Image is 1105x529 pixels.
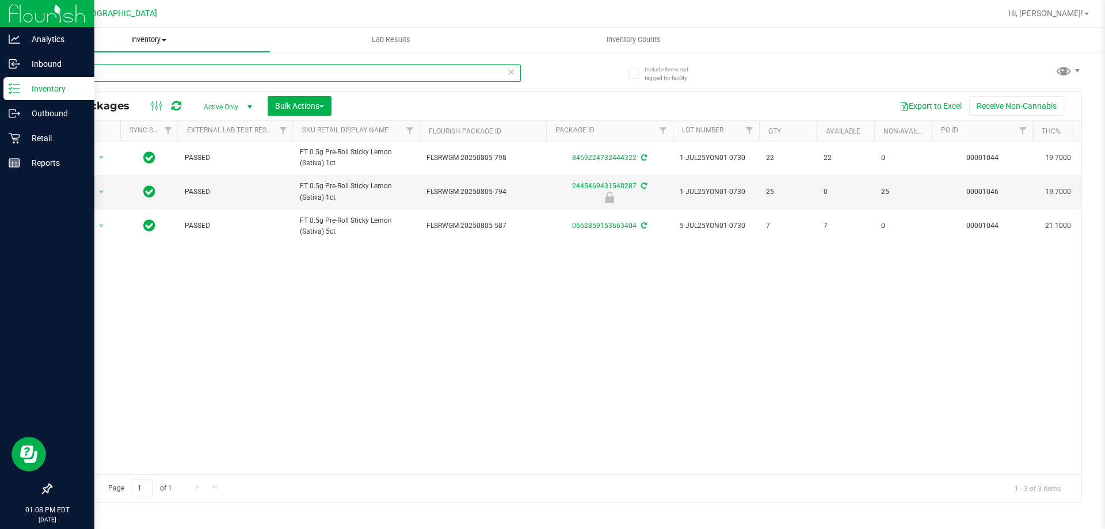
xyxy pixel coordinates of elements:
[766,153,810,163] span: 22
[766,220,810,231] span: 7
[682,126,723,134] a: Lot Number
[143,150,155,166] span: In Sync
[507,64,515,79] span: Clear
[28,28,270,52] a: Inventory
[143,218,155,234] span: In Sync
[98,479,181,497] span: Page of 1
[9,58,20,70] inline-svg: Inbound
[129,126,174,134] a: Sync Status
[680,153,752,163] span: 1-JUL25YON01-0730
[826,127,860,135] a: Available
[966,154,999,162] a: 00001044
[572,154,637,162] a: 8469224732444322
[572,222,637,230] a: 0662859153663404
[639,182,647,190] span: Sync from Compliance System
[275,101,324,111] span: Bulk Actions
[941,126,958,134] a: PO ID
[881,220,925,231] span: 0
[645,65,702,82] span: Include items not tagged for facility
[20,82,89,96] p: Inventory
[159,121,178,140] a: Filter
[572,182,637,190] a: 2445469431548287
[512,28,755,52] a: Inventory Counts
[185,220,286,231] span: PASSED
[1013,121,1032,140] a: Filter
[302,126,388,134] a: Sku Retail Display Name
[966,188,999,196] a: 00001046
[969,96,1064,116] button: Receive Non-Cannabis
[824,187,867,197] span: 0
[883,127,935,135] a: Non-Available
[300,181,413,203] span: FT 0.5g Pre-Roll Sticky Lemon (Sativa) 1ct
[9,83,20,94] inline-svg: Inventory
[639,222,647,230] span: Sync from Compliance System
[555,126,595,134] a: Package ID
[12,437,46,471] iframe: Resource center
[268,96,331,116] button: Bulk Actions
[300,215,413,237] span: FT 0.5g Pre-Roll Sticky Lemon (Sativa) 5ct
[20,156,89,170] p: Reports
[78,9,157,18] span: [GEOGRAPHIC_DATA]
[9,33,20,45] inline-svg: Analytics
[824,220,867,231] span: 7
[20,106,89,120] p: Outbound
[20,57,89,71] p: Inbound
[94,184,109,200] span: select
[1008,9,1083,18] span: Hi, [PERSON_NAME]!
[824,153,867,163] span: 22
[881,153,925,163] span: 0
[1039,150,1077,166] span: 19.7000
[51,64,521,82] input: Search Package ID, Item Name, SKU, Lot or Part Number...
[429,127,501,135] a: Flourish Package ID
[60,100,141,112] span: All Packages
[9,157,20,169] inline-svg: Reports
[768,127,781,135] a: Qty
[9,108,20,119] inline-svg: Outbound
[270,28,512,52] a: Lab Results
[426,153,539,163] span: FLSRWGM-20250805-798
[187,126,277,134] a: External Lab Test Result
[892,96,969,116] button: Export to Excel
[5,515,89,524] p: [DATE]
[20,32,89,46] p: Analytics
[132,479,153,497] input: 1
[143,184,155,200] span: In Sync
[639,154,647,162] span: Sync from Compliance System
[20,131,89,145] p: Retail
[654,121,673,140] a: Filter
[680,187,752,197] span: 1-JUL25YON01-0730
[94,218,109,234] span: select
[185,153,286,163] span: PASSED
[401,121,420,140] a: Filter
[94,150,109,166] span: select
[426,220,539,231] span: FLSRWGM-20250805-587
[881,187,925,197] span: 25
[300,147,413,169] span: FT 0.5g Pre-Roll Sticky Lemon (Sativa) 1ct
[1042,127,1061,135] a: THC%
[5,505,89,515] p: 01:08 PM EDT
[1005,479,1070,497] span: 1 - 3 of 3 items
[185,187,286,197] span: PASSED
[1039,184,1077,200] span: 19.7000
[1039,218,1077,234] span: 21.1000
[274,121,293,140] a: Filter
[426,187,539,197] span: FLSRWGM-20250805-794
[680,220,752,231] span: 5-JUL25YON01-0730
[591,35,676,45] span: Inventory Counts
[966,222,999,230] a: 00001044
[766,187,810,197] span: 25
[28,35,270,45] span: Inventory
[740,121,759,140] a: Filter
[544,192,675,203] div: Newly Received
[356,35,426,45] span: Lab Results
[9,132,20,144] inline-svg: Retail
